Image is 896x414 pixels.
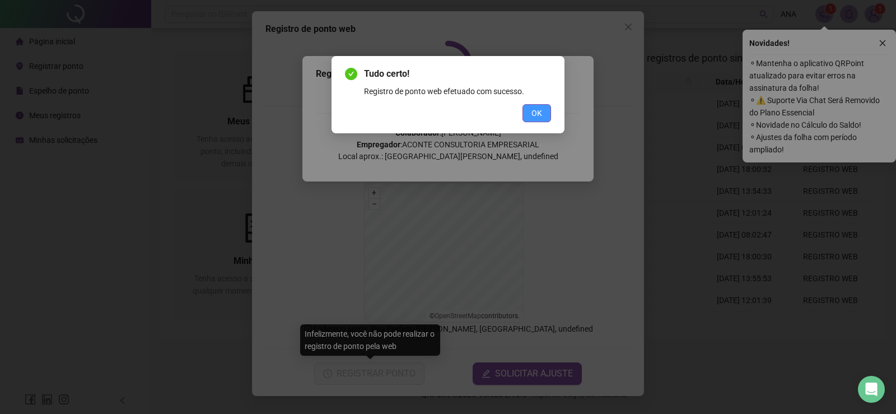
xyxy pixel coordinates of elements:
span: OK [531,107,542,119]
div: Registro de ponto web efetuado com sucesso. [364,85,551,97]
div: Open Intercom Messenger [858,376,885,403]
span: Tudo certo! [364,67,551,81]
span: check-circle [345,68,357,80]
button: OK [522,104,551,122]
